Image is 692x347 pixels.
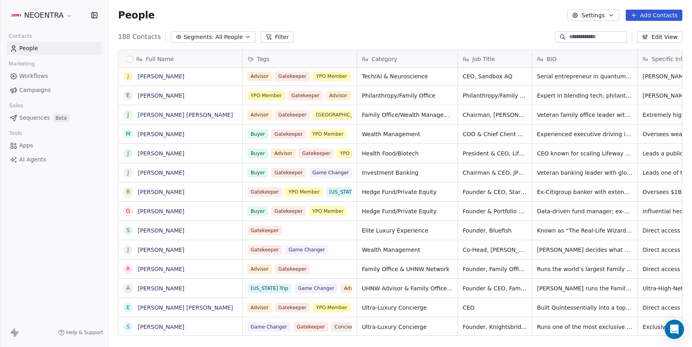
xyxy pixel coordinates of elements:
[362,207,437,215] span: Hedge Fund/Private Equity
[19,114,50,122] span: Sequences
[362,246,420,254] span: Wealth Management
[537,188,633,196] span: Ex-Citigroup banker with extensive private equity expertise
[362,284,453,292] span: UHNW Advisor & Family Office Consultant
[463,207,527,215] span: Founder & Portfolio Manager, Quent Capital
[275,264,310,274] span: Gatekeeper
[313,110,370,120] span: [GEOGRAPHIC_DATA]
[138,324,184,330] a: [PERSON_NAME]
[247,129,268,139] span: Buyer
[626,10,682,21] button: Add Contacts
[247,322,290,332] span: Game Changer
[309,206,347,216] span: YPO Member
[138,169,184,176] a: [PERSON_NAME]
[247,226,282,235] span: Gatekeeper
[6,100,27,112] span: Sales
[19,155,46,164] span: AI Agents
[53,114,69,122] span: Beta
[275,303,310,312] span: Gatekeeper
[6,153,102,166] a: AI Agents
[275,71,310,81] span: Gatekeeper
[118,68,243,336] div: grid
[326,91,351,100] span: Advisor
[19,86,51,94] span: Campaigns
[10,8,74,22] button: NEOENTRA
[6,42,102,55] a: People
[146,55,174,63] span: Full Name
[313,71,351,81] span: YPO Member
[463,188,527,196] span: Founder & CEO, Star Mountain Capital
[271,149,296,158] span: Advisor
[463,169,527,177] span: Chairman & CEO, JPMorgan Chase & Co
[537,227,633,235] span: Known as “The Real-Life Wizard of Oz,” [PERSON_NAME] has built an elite reputation creating extre...
[362,130,420,138] span: Wealth Management
[537,130,633,138] span: Experienced executive driving innovation in private wealth management; former YPO NYC Chair
[362,323,427,331] span: Ultra-Luxury Concierge
[138,285,184,292] a: [PERSON_NAME]
[247,91,285,100] span: YPO Member
[463,92,527,100] span: Philanthropy/Family Office
[463,323,527,331] span: Founder, Knightsbridge Circle
[19,141,33,150] span: Apps
[6,139,102,152] a: Apps
[66,329,103,336] span: Help & Support
[362,169,418,177] span: Investment Banking
[637,31,682,43] button: Edit View
[118,32,161,42] span: 188 Contacts
[537,207,633,215] span: Data-driven fund manager; ex-CEO of [PERSON_NAME] [PERSON_NAME] managing billions in assets
[463,284,527,292] span: Founder & CEO, Family Office Association
[331,322,362,332] span: Concierge
[24,10,64,20] span: NEOENTRA
[138,189,184,195] a: [PERSON_NAME]
[138,227,184,234] a: [PERSON_NAME]
[11,10,21,20] img: Additional.svg
[6,111,102,125] a: SequencesBeta
[337,149,374,158] span: YPO Member
[247,71,272,81] span: Advisor
[5,30,35,42] span: Contacts
[257,55,269,63] span: Tags
[247,264,272,274] span: Advisor
[271,129,306,139] span: Gatekeeper
[126,265,130,273] div: R
[127,303,130,312] div: E
[341,284,365,293] span: Advisor
[458,50,532,67] div: Job Title
[463,149,527,157] span: President & CEO, Lifeway Foods
[19,44,38,53] span: People
[215,33,243,41] span: All People
[271,168,306,178] span: Gatekeeper
[463,111,527,119] span: Chairman, [PERSON_NAME] Group
[138,92,184,99] a: [PERSON_NAME]
[243,50,357,67] div: Tags
[58,329,103,336] a: Help & Support
[138,247,184,253] a: [PERSON_NAME]
[362,72,428,80] span: Tech/AI & Neuroscience
[309,168,352,178] span: Game Changer
[463,130,527,138] span: COO & Chief Client Officer, Bessemer Trust
[362,111,453,119] span: Family Office/Wealth Management
[247,284,292,293] span: [US_STATE] Trip
[288,91,323,100] span: Gatekeeper
[138,266,184,272] a: [PERSON_NAME]
[537,92,633,100] span: Expert in blending tech, philanthropy, and family office management
[138,131,184,137] a: [PERSON_NAME]
[362,188,437,196] span: Hedge Fund/Private Equity
[126,130,131,138] div: M
[138,304,233,311] a: [PERSON_NAME] [PERSON_NAME]
[5,58,38,70] span: Marketing
[271,206,306,216] span: Gatekeeper
[127,226,130,235] div: S
[362,227,428,235] span: Elite Luxury Experience
[362,149,418,157] span: Health Food/Biotech
[537,265,633,273] span: Runs the world’s largest Family Office network. His members are direct decision-makers for billio...
[547,55,557,63] span: BIO
[247,245,282,255] span: Gatekeeper
[463,304,475,312] span: CEO
[118,9,155,21] span: People
[537,284,633,292] span: [PERSON_NAME] runs the Family Office Association, an invite-only group serving top-tier multi-bil...
[6,69,102,83] a: Workflows
[138,208,184,214] a: [PERSON_NAME]
[247,303,272,312] span: Advisor
[247,149,268,158] span: Buyer
[532,50,637,67] div: BIO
